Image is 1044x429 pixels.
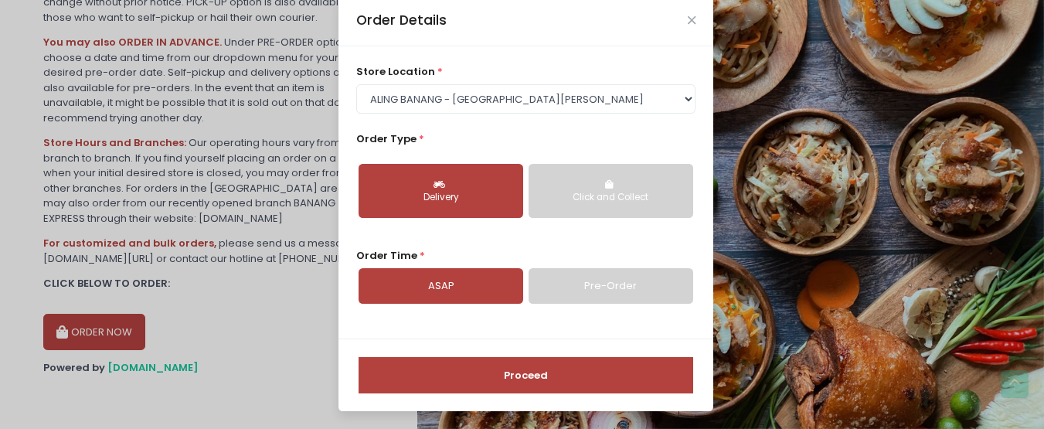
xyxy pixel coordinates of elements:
[369,191,512,205] div: Delivery
[356,64,435,79] span: store location
[359,357,693,394] button: Proceed
[359,164,523,218] button: Delivery
[359,268,523,304] a: ASAP
[529,268,693,304] a: Pre-Order
[688,16,695,24] button: Close
[539,191,682,205] div: Click and Collect
[356,248,417,263] span: Order Time
[356,131,417,146] span: Order Type
[529,164,693,218] button: Click and Collect
[356,10,447,30] div: Order Details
